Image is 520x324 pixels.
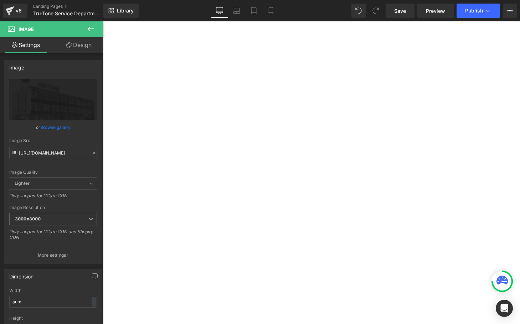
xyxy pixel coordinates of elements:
[4,247,102,263] button: More settings
[33,4,115,9] a: Landing Pages
[211,4,228,18] a: Desktop
[15,216,41,221] b: 3000x3000
[503,4,517,18] button: More
[394,7,406,15] span: Save
[9,170,97,175] div: Image Quality
[9,288,97,293] div: Width
[33,11,102,16] span: Tru-Tone Service Department | Replacement Request
[14,6,23,15] div: v6
[369,4,383,18] button: Redo
[496,300,513,317] div: Open Intercom Messenger
[457,4,500,18] button: Publish
[228,4,245,18] a: Laptop
[417,4,454,18] a: Preview
[53,37,105,53] a: Design
[9,229,97,245] div: Only support for UCare CDN and Shopify CDN
[9,270,34,279] div: Dimension
[92,297,96,307] div: -
[351,4,366,18] button: Undo
[9,316,97,321] div: Height
[9,147,97,159] input: Link
[117,7,134,14] span: Library
[245,4,262,18] a: Tablet
[9,61,24,70] div: Image
[38,252,66,258] p: More settings
[19,26,34,32] span: Image
[3,4,27,18] a: v6
[465,8,483,14] span: Publish
[262,4,279,18] a: Mobile
[426,7,445,15] span: Preview
[9,138,97,143] div: Image Src
[9,124,97,131] div: or
[40,121,71,134] a: Browse gallery
[103,4,139,18] a: New Library
[9,193,97,203] div: Only support for UCare CDN
[15,181,30,186] b: Lighter
[9,296,97,308] input: auto
[9,205,97,210] div: Image Resolution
